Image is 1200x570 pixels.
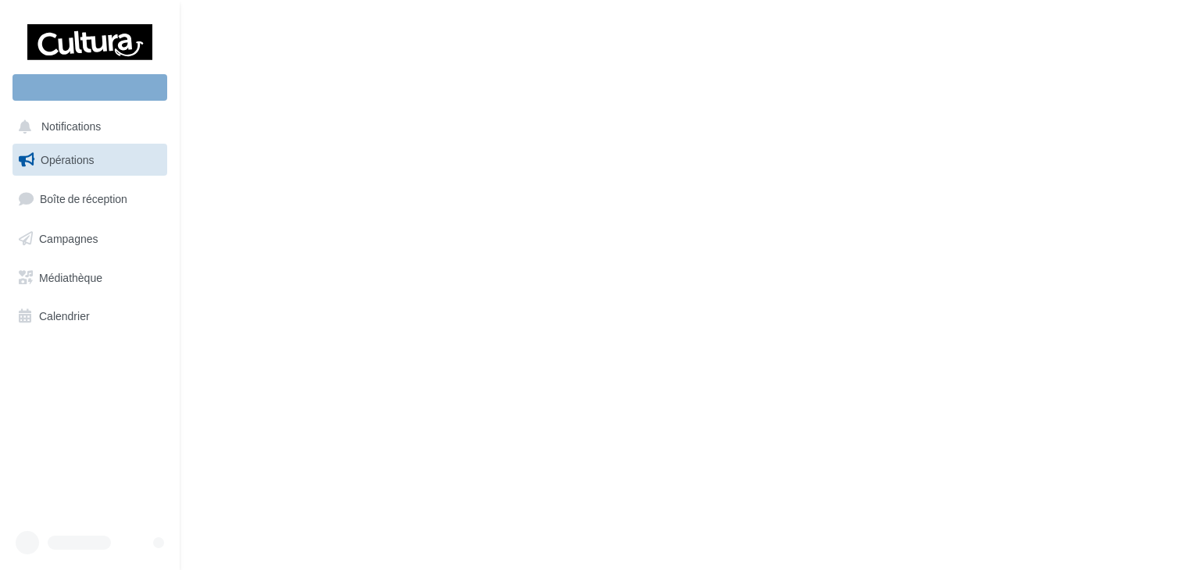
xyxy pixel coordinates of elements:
a: Opérations [9,144,170,176]
a: Médiathèque [9,262,170,294]
span: Notifications [41,120,101,134]
span: Médiathèque [39,270,102,283]
a: Boîte de réception [9,182,170,216]
div: Nouvelle campagne [12,74,167,101]
span: Boîte de réception [40,192,127,205]
a: Campagnes [9,223,170,255]
a: Calendrier [9,300,170,333]
span: Opérations [41,153,94,166]
span: Calendrier [39,309,90,322]
span: Campagnes [39,232,98,245]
